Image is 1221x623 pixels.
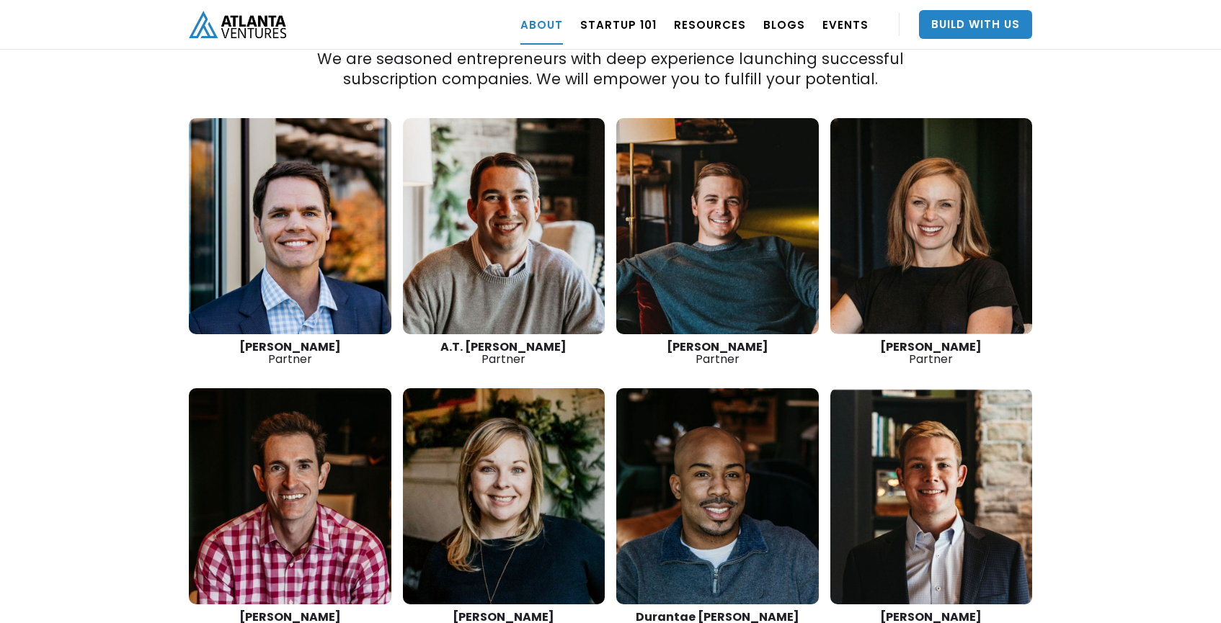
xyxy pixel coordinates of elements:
div: Partner [189,341,391,365]
strong: A.T. [PERSON_NAME] [440,339,567,355]
div: Partner [616,341,819,365]
strong: [PERSON_NAME] [880,339,982,355]
a: RESOURCES [674,4,746,45]
a: EVENTS [822,4,869,45]
a: Build With Us [919,10,1032,39]
a: BLOGS [763,4,805,45]
div: Partner [830,341,1033,365]
a: Startup 101 [580,4,657,45]
a: ABOUT [520,4,563,45]
strong: [PERSON_NAME] [239,339,341,355]
strong: [PERSON_NAME] [667,339,768,355]
div: Partner [403,341,605,365]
